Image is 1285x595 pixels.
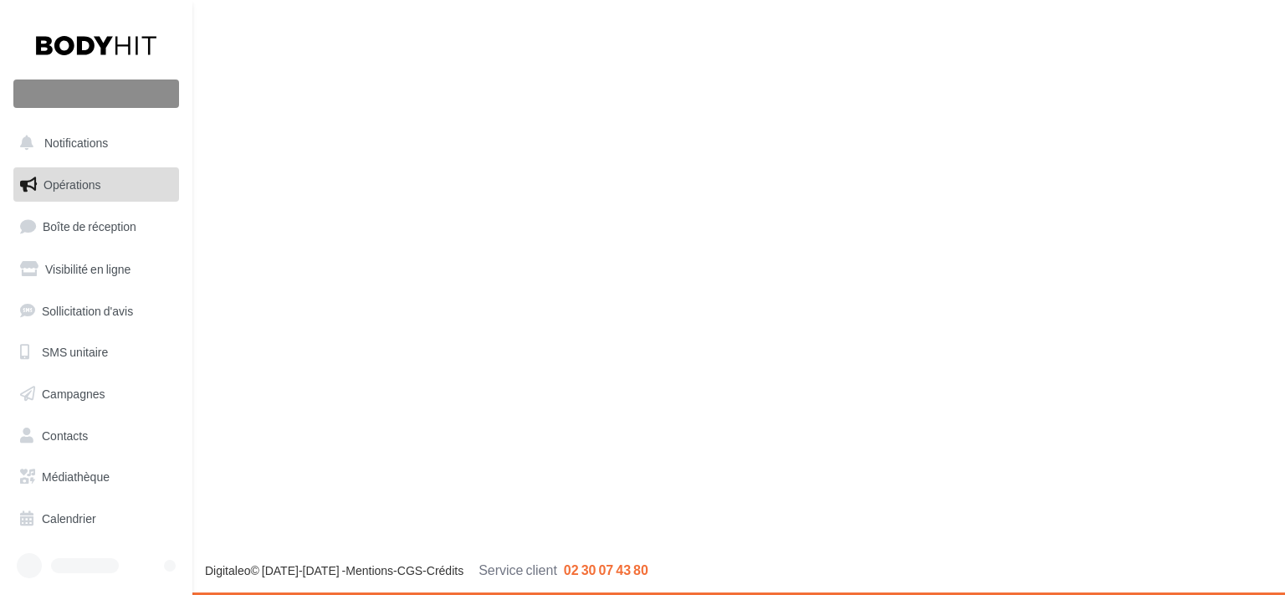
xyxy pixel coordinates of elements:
[10,335,182,370] a: SMS unitaire
[45,262,131,276] span: Visibilité en ligne
[564,562,648,577] span: 02 30 07 43 80
[346,563,393,577] a: Mentions
[42,511,96,526] span: Calendrier
[44,136,108,150] span: Notifications
[42,303,133,317] span: Sollicitation d'avis
[42,387,105,401] span: Campagnes
[10,167,182,203] a: Opérations
[397,563,422,577] a: CGS
[10,126,176,161] button: Notifications
[10,418,182,454] a: Contacts
[10,377,182,412] a: Campagnes
[44,177,100,192] span: Opérations
[427,563,463,577] a: Crédits
[43,219,136,233] span: Boîte de réception
[10,501,182,536] a: Calendrier
[42,345,108,359] span: SMS unitaire
[10,252,182,287] a: Visibilité en ligne
[479,562,557,577] span: Service client
[205,563,250,577] a: Digitaleo
[10,294,182,329] a: Sollicitation d'avis
[10,459,182,495] a: Médiathèque
[13,80,179,108] div: Nouvelle campagne
[42,428,88,443] span: Contacts
[205,563,648,577] span: © [DATE]-[DATE] - - -
[42,469,110,484] span: Médiathèque
[10,208,182,244] a: Boîte de réception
